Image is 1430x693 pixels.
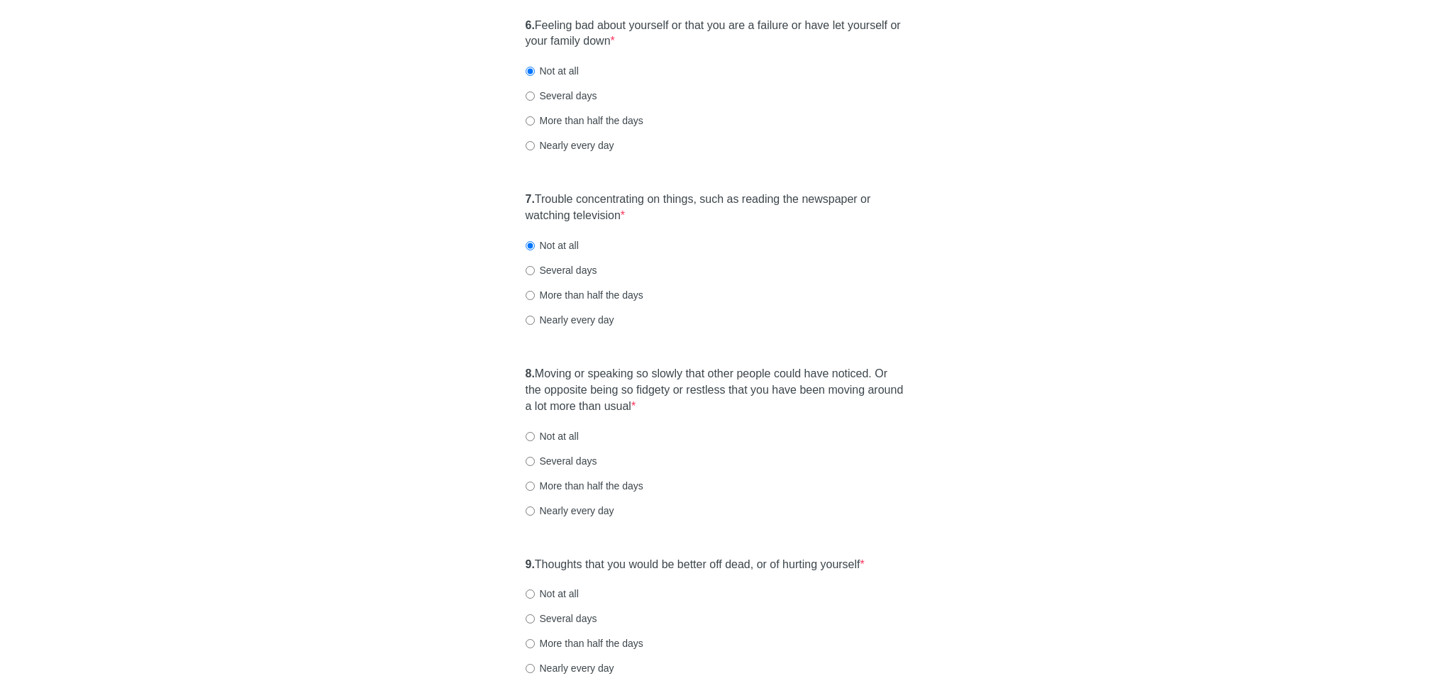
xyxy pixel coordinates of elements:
strong: 6. [526,19,535,31]
input: Not at all [526,589,535,599]
strong: 7. [526,193,535,205]
label: Several days [526,611,597,626]
label: Not at all [526,587,579,601]
input: Nearly every day [526,506,535,516]
label: Not at all [526,429,579,443]
input: Nearly every day [526,664,535,673]
input: More than half the days [526,482,535,491]
label: More than half the days [526,636,643,650]
label: Nearly every day [526,504,614,518]
label: Thoughts that you would be better off dead, or of hurting yourself [526,557,865,573]
input: Not at all [526,432,535,441]
input: More than half the days [526,291,535,300]
input: Several days [526,457,535,466]
input: Several days [526,266,535,275]
input: Several days [526,614,535,623]
label: Several days [526,263,597,277]
label: Several days [526,454,597,468]
input: Several days [526,92,535,101]
label: Not at all [526,64,579,78]
label: Nearly every day [526,138,614,153]
input: More than half the days [526,116,535,126]
label: Nearly every day [526,313,614,327]
input: Not at all [526,241,535,250]
strong: 9. [526,558,535,570]
input: Nearly every day [526,316,535,325]
label: More than half the days [526,479,643,493]
label: Several days [526,89,597,103]
input: More than half the days [526,639,535,648]
label: Nearly every day [526,661,614,675]
label: Not at all [526,238,579,253]
input: Nearly every day [526,141,535,150]
strong: 8. [526,367,535,379]
label: Trouble concentrating on things, such as reading the newspaper or watching television [526,192,905,224]
input: Not at all [526,67,535,76]
label: Feeling bad about yourself or that you are a failure or have let yourself or your family down [526,18,905,50]
label: More than half the days [526,113,643,128]
label: More than half the days [526,288,643,302]
label: Moving or speaking so slowly that other people could have noticed. Or the opposite being so fidge... [526,366,905,415]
